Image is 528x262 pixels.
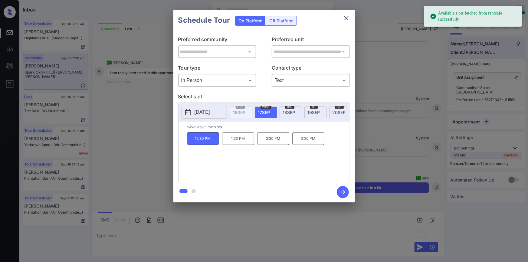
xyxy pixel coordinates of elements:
span: 20 SEP [333,110,346,115]
span: wed [261,105,271,109]
p: [DATE] [195,109,210,116]
span: 17 SEP [258,110,270,115]
span: thu [285,105,294,109]
button: btn-next [333,184,353,200]
p: Preferred unit [272,36,350,45]
div: On Platform [235,16,265,25]
div: date-select [304,106,327,118]
p: Select slot [178,93,350,103]
div: date-select [255,106,277,118]
button: [DATE] [182,106,227,119]
p: 1:30 PM [222,132,254,145]
div: Off Platform [266,16,297,25]
span: fri [310,105,318,109]
p: 12:30 PM [187,132,219,145]
p: Contact type [272,64,350,74]
div: Available slots fetched from rentcafe successfully [430,8,517,25]
div: date-select [329,106,352,118]
span: 18 SEP [283,110,295,115]
h2: Schedule Tour [173,10,235,31]
div: Text [273,75,349,85]
span: 19 SEP [308,110,320,115]
span: sat [335,105,344,109]
p: *Available time slots [187,122,350,132]
p: 3:30 PM [292,132,324,145]
p: Tour type [178,64,257,74]
p: 2:30 PM [257,132,289,145]
div: In Person [180,75,255,85]
div: date-select [280,106,302,118]
p: Preferred community [178,36,257,45]
button: close [340,12,353,24]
